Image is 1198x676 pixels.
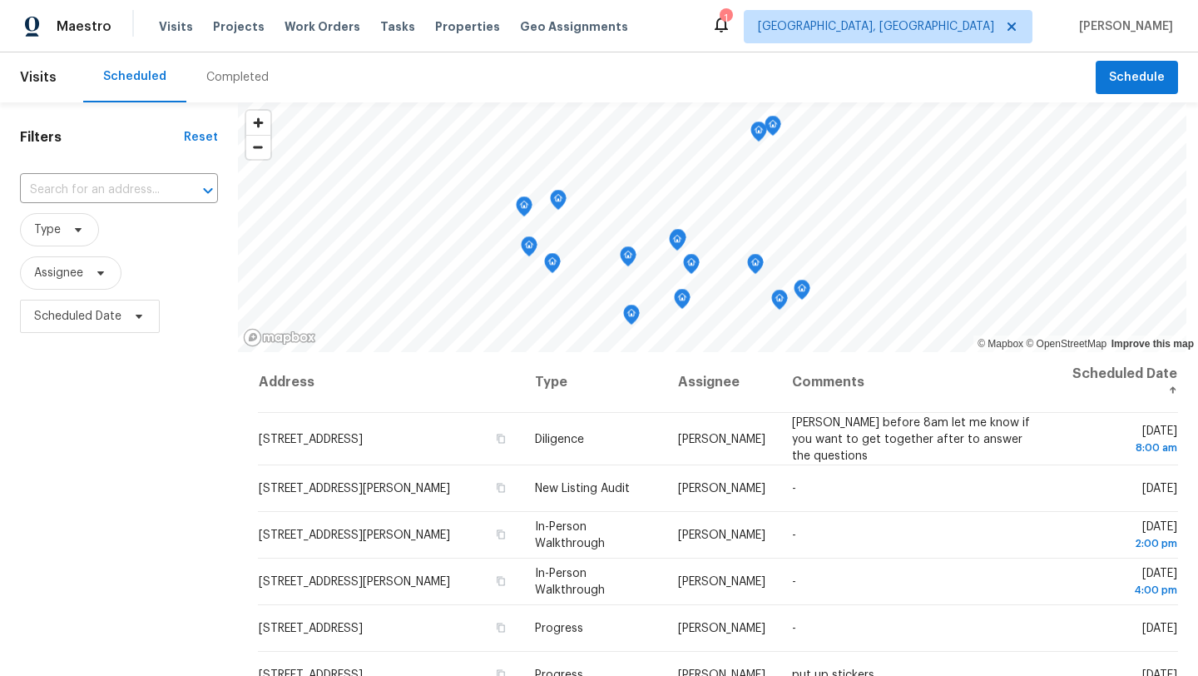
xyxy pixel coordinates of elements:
span: - [792,529,796,541]
span: [PERSON_NAME] [678,529,765,541]
span: In-Person Walkthrough [535,568,605,596]
button: Copy Address [493,574,508,589]
span: Maestro [57,18,111,35]
div: 4:00 pm [1068,582,1177,599]
div: Map marker [669,231,686,256]
span: [PERSON_NAME] [678,483,765,495]
a: Improve this map [1111,338,1194,350]
th: Assignee [665,352,779,413]
div: Map marker [544,253,561,279]
button: Zoom out [246,135,270,159]
div: Map marker [521,236,537,262]
span: - [792,483,796,495]
span: Tasks [380,21,415,32]
span: Geo Assignments [520,18,628,35]
input: Search for an address... [20,177,171,203]
button: Copy Address [493,430,508,445]
div: 8:00 am [1068,439,1177,455]
span: [STREET_ADDRESS] [259,433,363,445]
span: Type [34,221,61,238]
a: Mapbox [978,338,1023,350]
div: Map marker [794,280,810,306]
button: Schedule [1096,61,1178,95]
div: Map marker [620,246,636,272]
div: 1 [720,10,731,27]
canvas: Map [238,102,1186,352]
span: [GEOGRAPHIC_DATA], [GEOGRAPHIC_DATA] [758,18,994,35]
span: [STREET_ADDRESS][PERSON_NAME] [259,529,450,541]
span: Projects [213,18,265,35]
button: Zoom in [246,111,270,135]
span: In-Person Walkthrough [535,521,605,549]
button: Copy Address [493,527,508,542]
span: [DATE] [1068,425,1177,455]
span: [PERSON_NAME] [678,433,765,445]
button: Copy Address [493,480,508,495]
div: Map marker [674,289,691,315]
th: Comments [779,352,1055,413]
span: New Listing Audit [535,483,630,495]
button: Copy Address [493,620,508,635]
span: Zoom out [246,136,270,159]
h1: Filters [20,129,184,146]
div: Map marker [765,116,781,142]
span: Scheduled Date [34,308,121,325]
span: [PERSON_NAME] [1072,18,1173,35]
span: [STREET_ADDRESS][PERSON_NAME] [259,576,450,588]
th: Type [522,352,665,413]
div: Map marker [771,290,788,316]
a: OpenStreetMap [1026,338,1106,350]
div: Map marker [516,196,532,222]
div: Map marker [623,305,640,331]
span: [DATE] [1068,568,1177,599]
span: [PERSON_NAME] before 8am let me know if you want to get together after to answer the questions [792,416,1030,461]
span: Diligence [535,433,584,445]
span: [PERSON_NAME] [678,576,765,588]
span: [STREET_ADDRESS][PERSON_NAME] [259,483,450,495]
div: Map marker [550,190,567,216]
span: Visits [20,59,57,96]
span: - [792,623,796,634]
span: Properties [435,18,500,35]
th: Scheduled Date ↑ [1055,352,1178,413]
span: Schedule [1109,67,1165,88]
span: [PERSON_NAME] [678,623,765,634]
span: Visits [159,18,193,35]
div: Map marker [750,122,767,147]
div: Completed [206,69,269,86]
button: Open [196,179,220,202]
span: Work Orders [285,18,360,35]
div: Map marker [747,254,764,280]
span: [DATE] [1068,521,1177,552]
span: - [792,576,796,588]
div: 2:00 pm [1068,535,1177,552]
span: Assignee [34,265,83,281]
div: Map marker [683,254,700,280]
span: [DATE] [1142,483,1177,495]
div: Map marker [670,229,686,255]
div: Scheduled [103,68,166,85]
th: Address [258,352,522,413]
span: [STREET_ADDRESS] [259,623,363,634]
div: Reset [184,129,218,146]
span: [DATE] [1142,623,1177,634]
span: Progress [535,623,583,634]
a: Mapbox homepage [243,328,316,347]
